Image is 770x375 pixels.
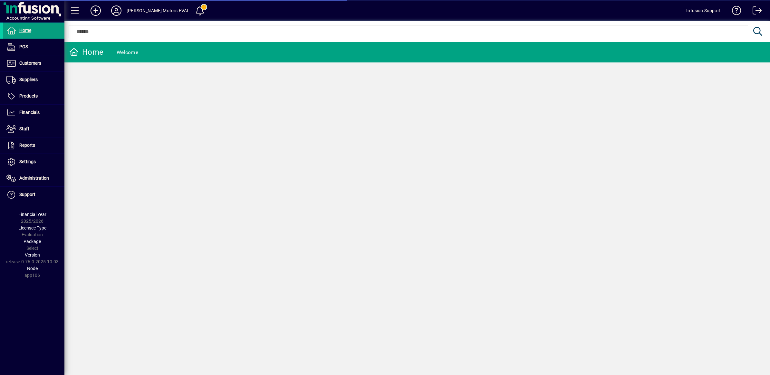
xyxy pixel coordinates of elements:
[85,5,106,16] button: Add
[106,5,127,16] button: Profile
[24,239,41,244] span: Package
[3,137,64,154] a: Reports
[3,55,64,71] a: Customers
[19,44,28,49] span: POS
[3,170,64,186] a: Administration
[19,126,29,131] span: Staff
[3,72,64,88] a: Suppliers
[686,5,721,16] div: Infusion Support
[69,47,103,57] div: Home
[25,252,40,258] span: Version
[18,212,46,217] span: Financial Year
[19,192,35,197] span: Support
[19,175,49,181] span: Administration
[3,105,64,121] a: Financials
[19,159,36,164] span: Settings
[19,28,31,33] span: Home
[19,77,38,82] span: Suppliers
[19,93,38,98] span: Products
[3,39,64,55] a: POS
[748,1,762,22] a: Logout
[117,47,138,58] div: Welcome
[3,154,64,170] a: Settings
[18,225,46,230] span: Licensee Type
[19,61,41,66] span: Customers
[19,143,35,148] span: Reports
[3,121,64,137] a: Staff
[727,1,741,22] a: Knowledge Base
[19,110,40,115] span: Financials
[27,266,38,271] span: Node
[3,88,64,104] a: Products
[3,187,64,203] a: Support
[127,5,189,16] div: [PERSON_NAME] Motors EVAL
